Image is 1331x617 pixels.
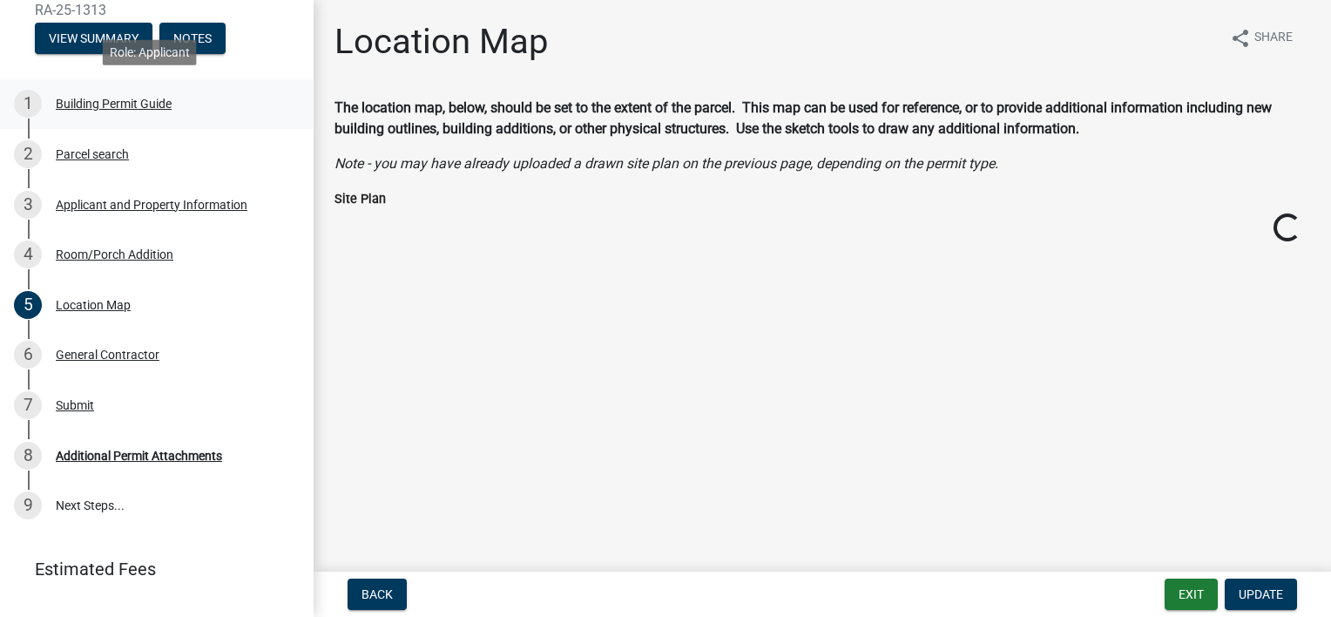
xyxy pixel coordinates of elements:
[14,90,42,118] div: 1
[361,587,393,601] span: Back
[14,442,42,470] div: 8
[1239,587,1283,601] span: Update
[56,248,173,261] div: Room/Porch Addition
[56,450,222,462] div: Additional Permit Attachments
[14,341,42,369] div: 6
[14,191,42,219] div: 3
[56,199,247,211] div: Applicant and Property Information
[56,98,172,110] div: Building Permit Guide
[159,23,226,54] button: Notes
[14,291,42,319] div: 5
[56,349,159,361] div: General Contractor
[1230,28,1251,49] i: share
[334,155,998,172] i: Note - you may have already uploaded a drawn site plan on the previous page, depending on the per...
[334,193,386,206] label: Site Plan
[1254,28,1293,49] span: Share
[159,32,226,46] wm-modal-confirm: Notes
[35,23,152,54] button: View Summary
[56,399,94,411] div: Submit
[103,39,197,64] div: Role: Applicant
[348,579,407,610] button: Back
[334,21,548,63] h1: Location Map
[56,299,131,311] div: Location Map
[334,99,1272,137] strong: The location map, below, should be set to the extent of the parcel. This map can be used for refe...
[14,492,42,519] div: 9
[1216,21,1307,55] button: shareShare
[56,148,129,160] div: Parcel search
[1225,579,1297,610] button: Update
[14,140,42,168] div: 2
[14,552,286,586] a: Estimated Fees
[1165,579,1218,610] button: Exit
[35,32,152,46] wm-modal-confirm: Summary
[35,2,279,18] span: RA-25-1313
[14,391,42,419] div: 7
[14,241,42,268] div: 4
